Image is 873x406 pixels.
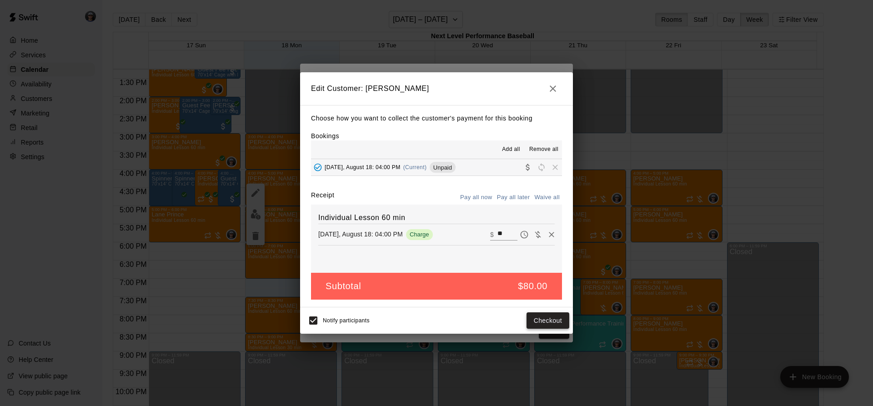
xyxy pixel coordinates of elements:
button: Added - Collect Payment [311,160,325,174]
span: [DATE], August 18: 04:00 PM [325,164,401,170]
label: Receipt [311,190,334,205]
p: [DATE], August 18: 04:00 PM [318,230,403,239]
h5: $80.00 [518,280,547,292]
button: Added - Collect Payment[DATE], August 18: 04:00 PM(Current)UnpaidCollect paymentRescheduleRemove [311,159,562,176]
span: Remove all [529,145,558,154]
span: Unpaid [430,164,456,171]
span: Remove [548,164,562,170]
h6: Individual Lesson 60 min [318,212,555,224]
button: Remove all [526,142,562,157]
span: Waive payment [531,230,545,238]
span: Notify participants [323,317,370,324]
span: (Current) [403,164,427,170]
button: Add all [497,142,526,157]
span: Charge [406,231,433,238]
button: Waive all [532,190,562,205]
span: Add all [502,145,520,154]
p: $ [490,230,494,239]
button: Pay all later [495,190,532,205]
h5: Subtotal [326,280,361,292]
span: Pay later [517,230,531,238]
h2: Edit Customer: [PERSON_NAME] [300,72,573,105]
p: Choose how you want to collect the customer's payment for this booking [311,113,562,124]
button: Pay all now [458,190,495,205]
button: Checkout [527,312,569,329]
label: Bookings [311,132,339,140]
span: Collect payment [521,164,535,170]
span: Reschedule [535,164,548,170]
button: Remove [545,228,558,241]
